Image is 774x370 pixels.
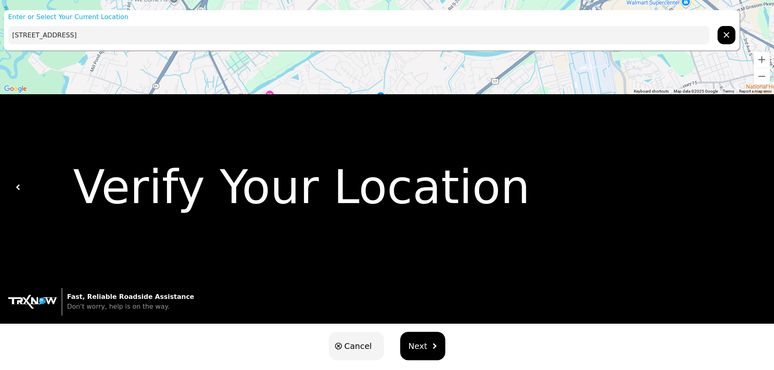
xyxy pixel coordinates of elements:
img: chevron [431,343,437,349]
span: Cancel [344,340,372,352]
span: Next [408,340,427,352]
img: white carat left [15,184,21,190]
button: Zoom in [754,52,770,68]
a: Terms (opens in new tab) [723,89,734,93]
input: Enter Your Address... [8,26,709,44]
img: trx now logo [8,295,57,309]
button: Zoom out [754,68,770,84]
div: Verify Your Location [21,152,759,222]
span: Don't worry, help is on the way. [67,303,169,310]
button: Cancel [329,332,384,360]
button: Keyboard shortcuts [634,89,669,94]
button: chevron forward outline [718,26,735,44]
a: Report a map error [739,89,772,93]
strong: Fast, Reliable Roadside Assistance [67,293,194,301]
a: Open this area in Google Maps (opens a new window) [2,84,29,94]
img: Google [2,84,29,94]
p: Enter or Select Your Current Location [4,12,739,22]
span: Map data ©2025 Google [674,89,718,93]
button: Nextchevron forward outline [400,332,445,360]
